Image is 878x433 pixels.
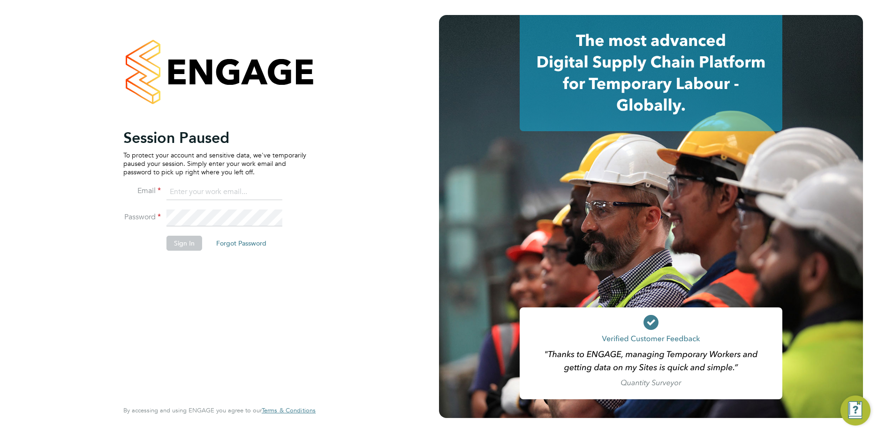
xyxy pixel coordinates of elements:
button: Engage Resource Center [840,396,870,426]
button: Sign In [167,236,202,251]
p: To protect your account and sensitive data, we've temporarily paused your session. Simply enter y... [123,151,306,177]
label: Password [123,212,161,222]
label: Email [123,186,161,196]
a: Terms & Conditions [262,407,316,414]
h2: Session Paused [123,128,306,147]
input: Enter your work email... [167,184,282,201]
button: Forgot Password [209,236,274,251]
span: By accessing and using ENGAGE you agree to our [123,406,316,414]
